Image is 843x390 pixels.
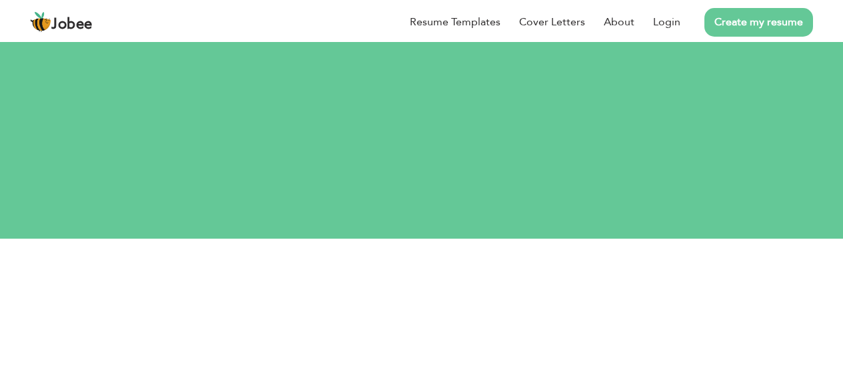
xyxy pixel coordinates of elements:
img: jobee.io [30,11,51,33]
span: Jobee [51,17,93,32]
a: Login [653,14,680,30]
a: Create my resume [704,8,813,37]
a: Jobee [30,11,93,33]
a: About [604,14,634,30]
a: Cover Letters [519,14,585,30]
a: Resume Templates [410,14,500,30]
